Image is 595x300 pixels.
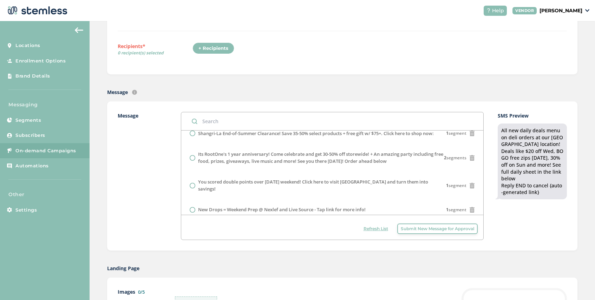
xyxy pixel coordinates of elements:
label: SMS Preview [498,112,567,119]
span: Automations [15,162,49,169]
img: icon-arrow-back-accent-c549486e.svg [75,27,83,33]
strong: 1 [446,207,449,213]
iframe: Chat Widget [560,266,595,300]
span: Subscribers [15,132,45,139]
input: Search [181,112,483,130]
label: Its RootOne's 1 year anniversary! Come celebrate and get 30-50% off storewide! + An amazing party... [198,151,444,165]
span: Settings [15,207,37,214]
div: All new daily deals menu on deli orders at our [GEOGRAPHIC_DATA] location! Deals like $20 off Wed... [501,127,563,196]
label: Recipients* [118,42,192,59]
span: Segments [15,117,41,124]
img: logo-dark-0685b13c.svg [6,4,67,18]
span: segment [446,207,466,213]
strong: 1 [446,130,449,136]
label: Landing Page [107,265,139,272]
span: Refresh List [364,226,388,232]
button: Submit New Message for Approval [397,224,478,234]
p: [PERSON_NAME] [540,7,582,14]
label: New Drops = Weekend Prep @ Nexlef and Live Source - Tap link for more info! [198,206,366,213]
div: + Recipients [192,42,234,54]
span: segment [446,182,466,189]
label: You scored double points over [DATE] weekend! Click here to visit [GEOGRAPHIC_DATA] and turn them... [198,179,446,192]
span: segment [446,130,466,136]
img: icon-info-236977d2.svg [132,90,137,95]
span: Help [492,7,504,14]
img: icon_down-arrow-small-66adaf34.svg [585,9,589,12]
span: Brand Details [15,73,50,80]
label: Message [107,88,128,96]
label: Message [118,112,167,240]
div: VENDOR [512,7,537,14]
span: segments [444,155,466,161]
img: icon-help-white-03924b79.svg [486,8,491,13]
button: Refresh List [360,224,392,234]
span: Locations [15,42,40,49]
label: 0/5 [138,289,145,295]
span: Enrollment Options [15,58,66,65]
label: Shangri-La End-of-Summer Clearance! Save 35-50% select products + free gift w/ $75+. Click here t... [198,130,434,137]
span: Submit New Message for Approval [401,226,474,232]
span: On-demand Campaigns [15,147,76,154]
span: 0 recipient(s) selected [118,50,192,56]
strong: 1 [446,182,449,188]
strong: 2 [444,155,446,161]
